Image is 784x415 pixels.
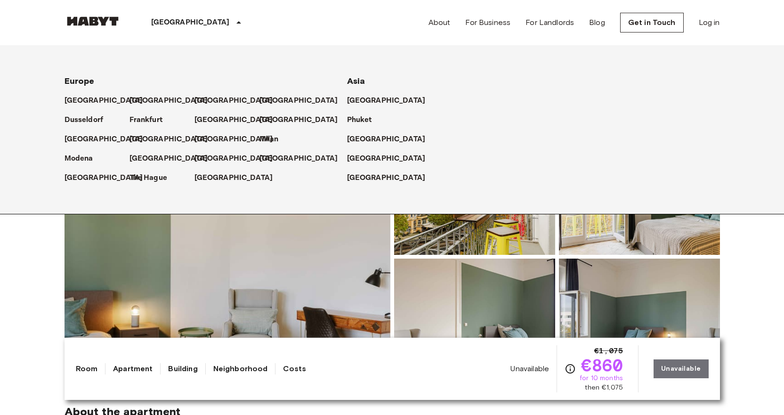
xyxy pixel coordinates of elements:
a: [GEOGRAPHIC_DATA] [194,153,283,164]
p: [GEOGRAPHIC_DATA] [194,153,273,164]
a: For Landlords [525,17,574,28]
p: [GEOGRAPHIC_DATA] [151,17,230,28]
span: Unavailable [510,364,549,374]
a: Modena [65,153,103,164]
img: Habyt [65,16,121,26]
a: [GEOGRAPHIC_DATA] [65,134,153,145]
p: [GEOGRAPHIC_DATA] [347,95,426,106]
p: Dusseldorf [65,114,104,126]
a: [GEOGRAPHIC_DATA] [129,153,218,164]
span: then €1,075 [585,383,623,392]
span: Asia [347,76,365,86]
a: Dusseldorf [65,114,113,126]
a: [GEOGRAPHIC_DATA] [347,95,435,106]
a: [GEOGRAPHIC_DATA] [347,172,435,184]
a: [GEOGRAPHIC_DATA] [65,95,153,106]
p: Phuket [347,114,372,126]
a: [GEOGRAPHIC_DATA] [194,95,283,106]
a: Log in [699,17,720,28]
p: [GEOGRAPHIC_DATA] [65,172,143,184]
p: [GEOGRAPHIC_DATA] [347,153,426,164]
a: [GEOGRAPHIC_DATA] [65,172,153,184]
a: Frankfurt [129,114,172,126]
p: [GEOGRAPHIC_DATA] [129,153,208,164]
a: Phuket [347,114,381,126]
p: [GEOGRAPHIC_DATA] [259,95,338,106]
a: [GEOGRAPHIC_DATA] [129,134,218,145]
p: [GEOGRAPHIC_DATA] [259,114,338,126]
span: for 10 months [580,374,623,383]
a: [GEOGRAPHIC_DATA] [259,153,348,164]
img: Marketing picture of unit DE-03-001-002-03HF [65,131,390,382]
a: Get in Touch [620,13,684,33]
span: €860 [581,357,623,374]
p: [GEOGRAPHIC_DATA] [194,95,273,106]
span: Europe [65,76,95,86]
p: [GEOGRAPHIC_DATA] [129,95,208,106]
p: Modena [65,153,93,164]
img: Picture of unit DE-03-001-002-03HF [394,259,555,382]
p: Frankfurt [129,114,162,126]
a: [GEOGRAPHIC_DATA] [194,172,283,184]
p: [GEOGRAPHIC_DATA] [194,134,273,145]
svg: Check cost overview for full price breakdown. Please note that discounts apply to new joiners onl... [565,363,576,374]
a: [GEOGRAPHIC_DATA] [259,95,348,106]
a: [GEOGRAPHIC_DATA] [194,134,283,145]
a: [GEOGRAPHIC_DATA] [129,95,218,106]
a: Building [168,363,197,374]
a: Blog [589,17,605,28]
p: [GEOGRAPHIC_DATA] [347,172,426,184]
a: Costs [283,363,306,374]
a: [GEOGRAPHIC_DATA] [347,134,435,145]
p: [GEOGRAPHIC_DATA] [347,134,426,145]
p: [GEOGRAPHIC_DATA] [129,134,208,145]
p: [GEOGRAPHIC_DATA] [194,172,273,184]
p: [GEOGRAPHIC_DATA] [194,114,273,126]
p: [GEOGRAPHIC_DATA] [65,134,143,145]
a: [GEOGRAPHIC_DATA] [259,114,348,126]
p: The Hague [129,172,167,184]
a: For Business [465,17,510,28]
img: Picture of unit DE-03-001-002-03HF [559,259,720,382]
p: [GEOGRAPHIC_DATA] [65,95,143,106]
span: €1,075 [594,345,623,357]
p: [GEOGRAPHIC_DATA] [259,153,338,164]
p: Milan [259,134,279,145]
a: Room [76,363,98,374]
a: [GEOGRAPHIC_DATA] [194,114,283,126]
a: [GEOGRAPHIC_DATA] [347,153,435,164]
a: The Hague [129,172,177,184]
a: About [428,17,451,28]
a: Neighborhood [213,363,268,374]
a: Apartment [113,363,153,374]
a: Milan [259,134,288,145]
